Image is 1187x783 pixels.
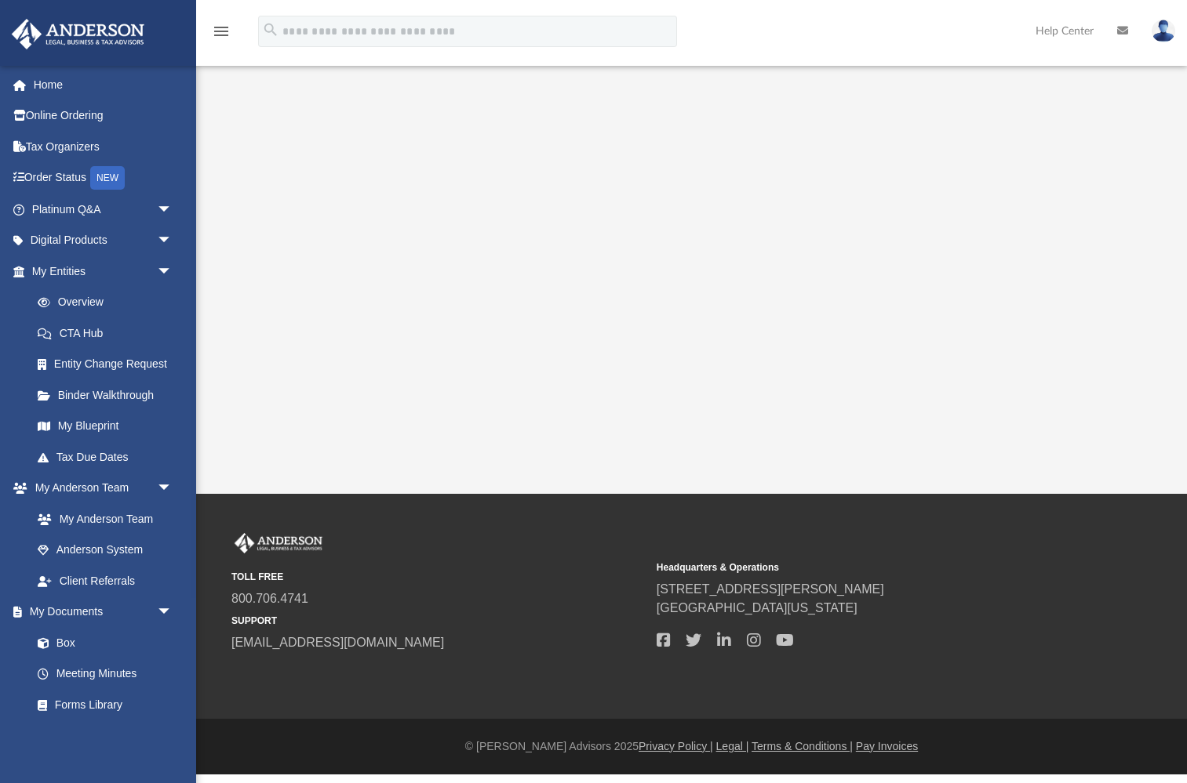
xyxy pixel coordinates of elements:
small: SUPPORT [231,614,646,628]
a: 800.706.4741 [231,592,308,605]
a: Box [22,627,180,658]
img: Anderson Advisors Platinum Portal [231,533,326,553]
a: Privacy Policy | [639,740,713,752]
a: Platinum Q&Aarrow_drop_down [11,194,196,225]
div: © [PERSON_NAME] Advisors 2025 [196,738,1187,755]
small: TOLL FREE [231,570,646,584]
a: Client Referrals [22,565,188,596]
span: arrow_drop_down [157,225,188,257]
small: Headquarters & Operations [657,560,1071,575]
a: [EMAIL_ADDRESS][DOMAIN_NAME] [231,636,444,649]
a: Home [11,69,196,100]
div: NEW [90,166,125,190]
a: Terms & Conditions | [752,740,853,752]
a: Tax Due Dates [22,441,196,473]
a: Meeting Minutes [22,658,188,690]
a: [STREET_ADDRESS][PERSON_NAME] [657,582,884,596]
a: Digital Productsarrow_drop_down [11,225,196,256]
a: Forms Library [22,689,180,720]
a: Entity Change Request [22,349,196,380]
a: My Anderson Teamarrow_drop_down [11,473,188,504]
a: Order StatusNEW [11,162,196,194]
a: Tax Organizers [11,131,196,162]
a: My Entitiesarrow_drop_down [11,256,196,287]
span: arrow_drop_down [157,194,188,226]
i: search [262,21,279,38]
a: My Documentsarrow_drop_down [11,596,188,628]
span: arrow_drop_down [157,473,188,505]
img: Anderson Advisors Platinum Portal [7,19,149,49]
a: menu [212,30,231,41]
a: Pay Invoices [856,740,918,752]
a: My Anderson Team [22,503,180,535]
a: Notarize [22,720,188,752]
a: CTA Hub [22,317,196,349]
img: User Pic [1152,20,1175,42]
a: Legal | [716,740,749,752]
a: Overview [22,287,196,318]
a: Binder Walkthrough [22,379,196,411]
a: Anderson System [22,535,188,566]
span: arrow_drop_down [157,256,188,288]
a: My Blueprint [22,411,188,442]
i: menu [212,22,231,41]
a: Online Ordering [11,100,196,132]
span: arrow_drop_down [157,596,188,629]
a: [GEOGRAPHIC_DATA][US_STATE] [657,601,857,614]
